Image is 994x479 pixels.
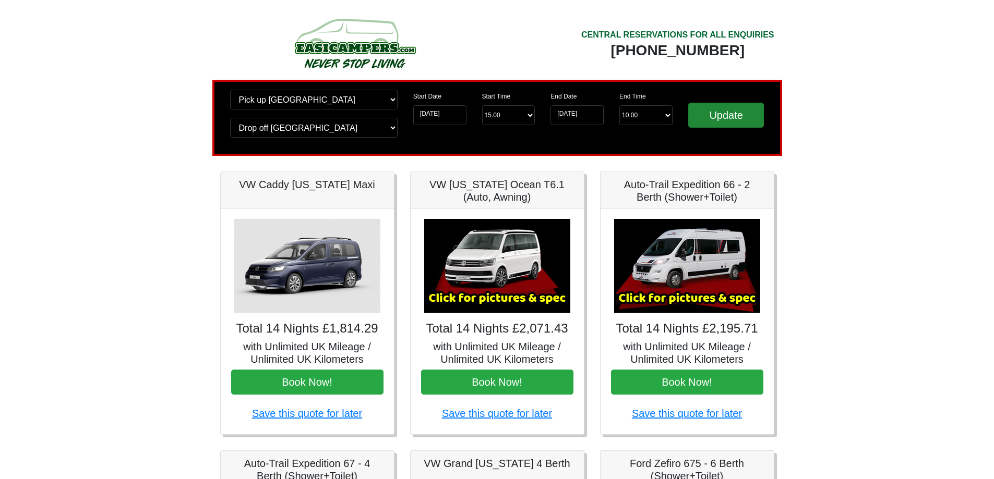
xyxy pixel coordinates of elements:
a: Save this quote for later [442,408,552,419]
h5: Auto-Trail Expedition 66 - 2 Berth (Shower+Toilet) [611,178,763,203]
label: End Date [550,92,577,101]
h5: VW Grand [US_STATE] 4 Berth [421,457,573,470]
label: Start Date [413,92,441,101]
h5: with Unlimited UK Mileage / Unlimited UK Kilometers [231,340,384,365]
h5: with Unlimited UK Mileage / Unlimited UK Kilometers [611,340,763,365]
button: Book Now! [231,370,384,395]
h5: VW Caddy [US_STATE] Maxi [231,178,384,191]
div: [PHONE_NUMBER] [581,41,774,60]
h4: Total 14 Nights £2,071.43 [421,321,573,336]
button: Book Now! [421,370,573,395]
h5: with Unlimited UK Mileage / Unlimited UK Kilometers [421,340,573,365]
h5: VW [US_STATE] Ocean T6.1 (Auto, Awning) [421,178,573,203]
input: Return Date [550,105,604,125]
div: CENTRAL RESERVATIONS FOR ALL ENQUIRIES [581,29,774,41]
label: End Time [619,92,646,101]
button: Book Now! [611,370,763,395]
input: Start Date [413,105,466,125]
img: Auto-Trail Expedition 66 - 2 Berth (Shower+Toilet) [614,219,760,313]
a: Save this quote for later [252,408,362,419]
h4: Total 14 Nights £1,814.29 [231,321,384,336]
img: VW California Ocean T6.1 (Auto, Awning) [424,219,570,313]
label: Start Time [482,92,511,101]
a: Save this quote for later [632,408,742,419]
h4: Total 14 Nights £2,195.71 [611,321,763,336]
img: VW Caddy California Maxi [234,219,380,313]
input: Update [688,103,764,128]
img: campers-checkout-logo.png [256,15,454,72]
